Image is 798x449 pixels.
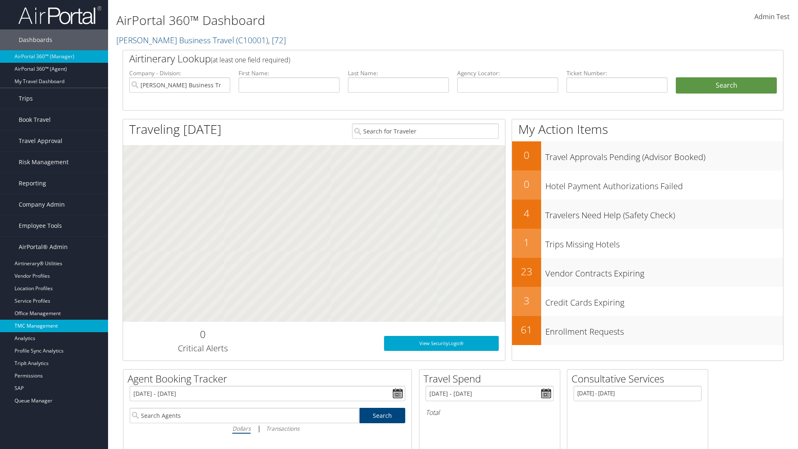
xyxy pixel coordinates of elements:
[545,234,783,250] h3: Trips Missing Hotels
[512,170,783,200] a: 0Hotel Payment Authorizations Failed
[512,264,541,279] h2: 23
[512,148,541,162] h2: 0
[545,147,783,163] h3: Travel Approvals Pending (Advisor Booked)
[545,264,783,279] h3: Vendor Contracts Expiring
[754,4,790,30] a: Admin Test
[566,69,667,77] label: Ticket Number:
[129,52,722,66] h2: Airtinerary Lookup
[512,141,783,170] a: 0Travel Approvals Pending (Advisor Booked)
[116,35,286,46] a: [PERSON_NAME] Business Travel
[426,408,554,417] h6: Total
[348,69,449,77] label: Last Name:
[19,194,65,215] span: Company Admin
[266,424,299,432] i: Transactions
[754,12,790,21] span: Admin Test
[512,177,541,191] h2: 0
[268,35,286,46] span: , [ 72 ]
[19,88,33,109] span: Trips
[512,294,541,308] h2: 3
[129,121,222,138] h1: Traveling [DATE]
[545,322,783,338] h3: Enrollment Requests
[19,109,51,130] span: Book Travel
[545,176,783,192] h3: Hotel Payment Authorizations Failed
[232,424,251,432] i: Dollars
[512,206,541,220] h2: 4
[19,237,68,257] span: AirPortal® Admin
[512,200,783,229] a: 4Travelers Need Help (Safety Check)
[239,69,340,77] label: First Name:
[512,258,783,287] a: 23Vendor Contracts Expiring
[211,55,290,64] span: (at least one field required)
[129,69,230,77] label: Company - Division:
[512,316,783,345] a: 61Enrollment Requests
[512,235,541,249] h2: 1
[360,408,406,423] a: Search
[128,372,411,386] h2: Agent Booking Tracker
[19,215,62,236] span: Employee Tools
[545,205,783,221] h3: Travelers Need Help (Safety Check)
[19,152,69,173] span: Risk Management
[19,30,52,50] span: Dashboards
[424,372,560,386] h2: Travel Spend
[384,336,499,351] a: View SecurityLogic®
[512,229,783,258] a: 1Trips Missing Hotels
[352,123,499,139] input: Search for Traveler
[19,173,46,194] span: Reporting
[18,5,101,25] img: airportal-logo.png
[130,423,405,434] div: |
[571,372,708,386] h2: Consultative Services
[676,77,777,94] button: Search
[457,69,558,77] label: Agency Locator:
[19,131,62,151] span: Travel Approval
[512,287,783,316] a: 3Credit Cards Expiring
[130,408,359,423] input: Search Agents
[512,121,783,138] h1: My Action Items
[545,293,783,308] h3: Credit Cards Expiring
[116,12,565,29] h1: AirPortal 360™ Dashboard
[512,323,541,337] h2: 61
[129,343,276,354] h3: Critical Alerts
[129,327,276,341] h2: 0
[236,35,268,46] span: ( C10001 )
